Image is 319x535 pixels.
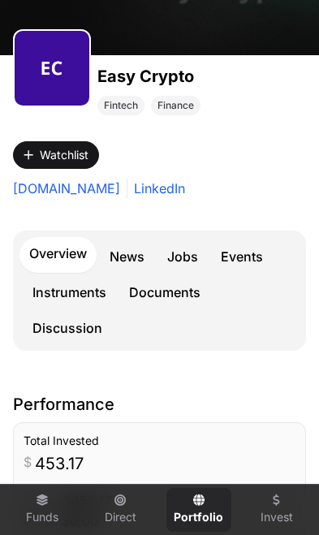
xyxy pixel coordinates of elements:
a: Portfolio [166,488,231,532]
a: News [100,240,154,273]
span: Finance [157,99,194,112]
button: Watchlist [13,141,99,169]
a: Direct [88,488,153,532]
a: Overview [19,237,97,273]
a: Funds [10,488,75,532]
iframe: Chat Widget [238,457,319,535]
span: 453.17 [35,452,84,475]
a: Events [211,240,273,273]
a: Discussion [23,312,112,344]
h3: Total Invested [24,433,295,449]
a: LinkedIn [127,179,185,198]
h1: Easy Crypto [97,65,200,88]
p: Performance [13,393,306,416]
a: Jobs [157,240,208,273]
nav: Tabs [19,237,300,344]
a: Documents [119,276,210,308]
span: $ [24,452,32,472]
a: Instruments [23,276,116,308]
span: Fintech [104,99,138,112]
a: [DOMAIN_NAME] [13,179,120,198]
img: easy-crypto302.png [21,37,83,99]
